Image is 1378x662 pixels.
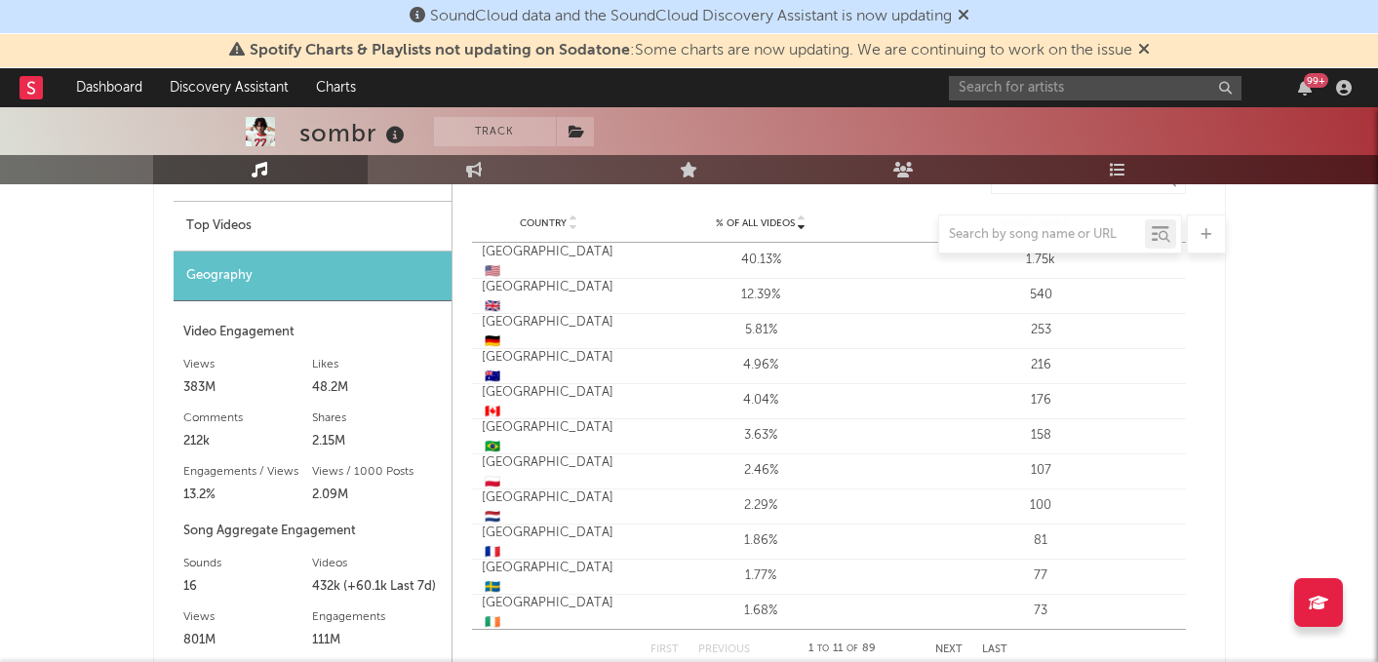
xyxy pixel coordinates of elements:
span: 🇬🇧 [485,300,500,313]
a: Discovery Assistant [156,68,302,107]
div: [GEOGRAPHIC_DATA] [482,559,616,597]
div: 4.04% [626,391,896,410]
span: 🇵🇱 [485,476,500,488]
div: 48.2M [312,376,442,400]
span: : Some charts are now updating. We are continuing to work on the issue [250,43,1132,58]
div: [GEOGRAPHIC_DATA] [482,348,616,386]
div: 111M [312,629,442,652]
div: 432k (+60.1k Last 7d) [312,575,442,599]
div: [GEOGRAPHIC_DATA] [482,453,616,491]
div: [GEOGRAPHIC_DATA] [482,243,616,281]
div: Likes [312,353,442,376]
div: 16 [183,575,313,599]
div: 73 [906,602,1176,621]
div: [GEOGRAPHIC_DATA] [482,488,616,526]
div: [GEOGRAPHIC_DATA] [482,313,616,351]
button: Last [982,644,1007,655]
span: 🇩🇪 [485,335,500,348]
div: 2.29% [626,496,896,516]
span: 🇧🇷 [485,441,500,453]
div: Views [183,605,313,629]
div: [GEOGRAPHIC_DATA] [482,418,616,456]
span: Dismiss [958,9,969,24]
div: 99 + [1304,73,1328,88]
div: 2.46% [626,461,896,481]
button: Track [434,117,556,146]
span: 🇫🇷 [485,546,500,559]
span: to [817,644,829,653]
div: [GEOGRAPHIC_DATA] [482,524,616,562]
div: Comments [183,407,313,430]
div: 81 [906,531,1176,551]
div: 3.63% [626,426,896,446]
div: 383M [183,376,313,400]
div: 1.77% [626,566,896,586]
span: 🇸🇪 [485,581,500,594]
div: 176 [906,391,1176,410]
div: Engagements / Views [183,460,313,484]
span: 🇮🇪 [485,616,500,629]
div: 801M [183,629,313,652]
div: 2.09M [312,484,442,507]
div: sombr [299,117,410,149]
div: 540 [906,286,1176,305]
div: 1.86% [626,531,896,551]
input: Search by song name or URL [939,227,1145,243]
button: Next [935,644,963,655]
div: 13.2% [183,484,313,507]
div: Geography [174,252,452,301]
span: SoundCloud data and the SoundCloud Discovery Assistant is now updating [430,9,952,24]
div: Views / 1000 Posts [312,460,442,484]
button: Previous [698,644,750,655]
div: 212k [183,430,313,453]
span: 🇦🇺 [485,370,500,383]
div: 1 11 89 [789,638,896,661]
div: Views [183,353,313,376]
div: 12.39% [626,286,896,305]
button: First [650,644,679,655]
div: 253 [906,321,1176,340]
div: 1.75k [906,251,1176,270]
a: Dashboard [62,68,156,107]
div: Videos [312,552,442,575]
div: [GEOGRAPHIC_DATA] [482,278,616,316]
div: [GEOGRAPHIC_DATA] [482,594,616,632]
div: [GEOGRAPHIC_DATA] [482,383,616,421]
div: Shares [312,407,442,430]
span: 🇨🇦 [485,406,500,418]
div: 2.15M [312,430,442,453]
div: 216 [906,356,1176,375]
div: Engagements [312,605,442,629]
div: 77 [906,566,1176,586]
span: Dismiss [1138,43,1150,58]
div: 158 [906,426,1176,446]
div: 5.81% [626,321,896,340]
div: 1.68% [626,602,896,621]
span: 🇳🇱 [485,511,500,524]
div: Song Aggregate Engagement [183,520,442,543]
div: Sounds [183,552,313,575]
a: Charts [302,68,370,107]
input: Search for artists [949,76,1241,100]
div: Top Videos [174,202,452,252]
div: Video Engagement [183,321,442,344]
div: 100 [906,496,1176,516]
span: of [846,644,858,653]
span: 🇺🇸 [485,265,500,278]
div: 40.13% [626,251,896,270]
button: 99+ [1298,80,1312,96]
span: Spotify Charts & Playlists not updating on Sodatone [250,43,630,58]
div: 107 [906,461,1176,481]
div: 4.96% [626,356,896,375]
